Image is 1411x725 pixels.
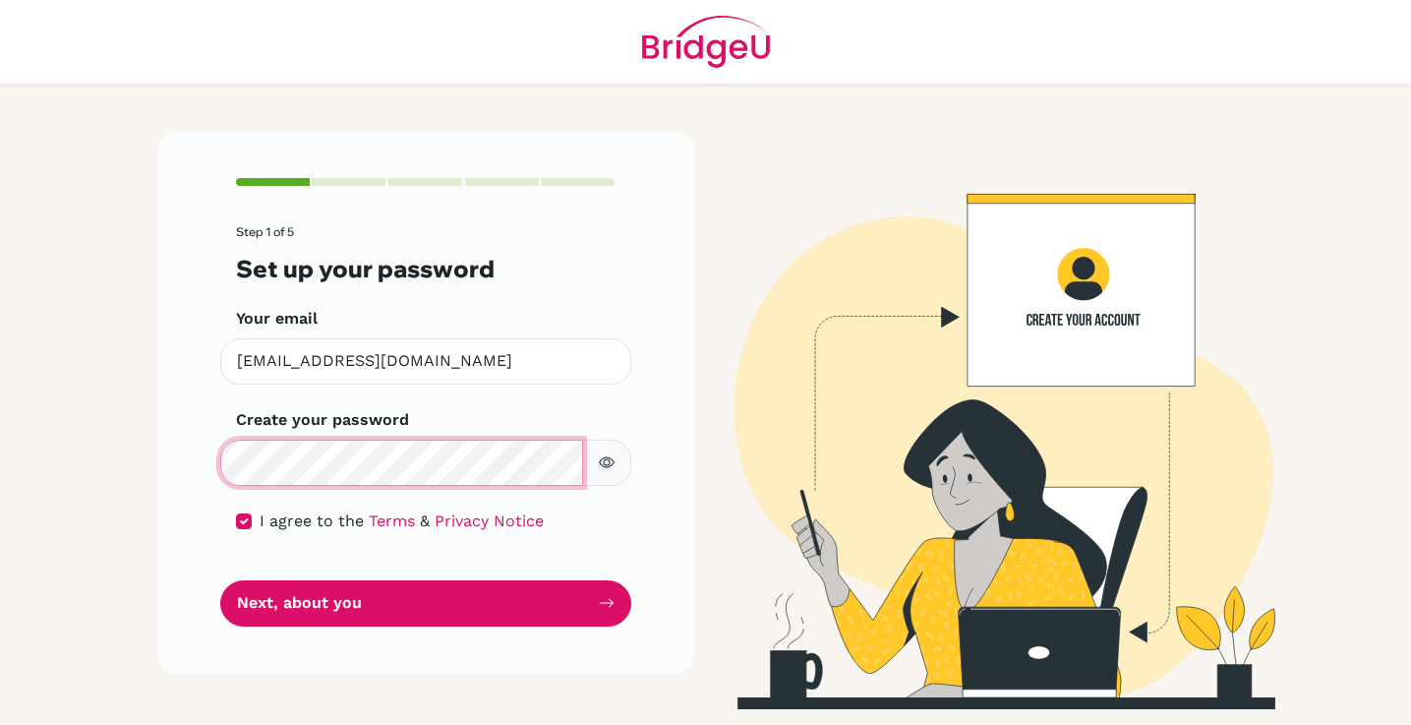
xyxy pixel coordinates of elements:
button: Next, about you [220,580,631,627]
label: Create your password [236,408,409,432]
a: Terms [369,512,415,530]
input: Insert your email* [220,338,631,385]
span: & [420,512,430,530]
h3: Set up your password [236,255,616,283]
span: I agree to the [260,512,364,530]
label: Your email [236,307,318,331]
a: Privacy Notice [435,512,544,530]
span: Step 1 of 5 [236,224,294,239]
